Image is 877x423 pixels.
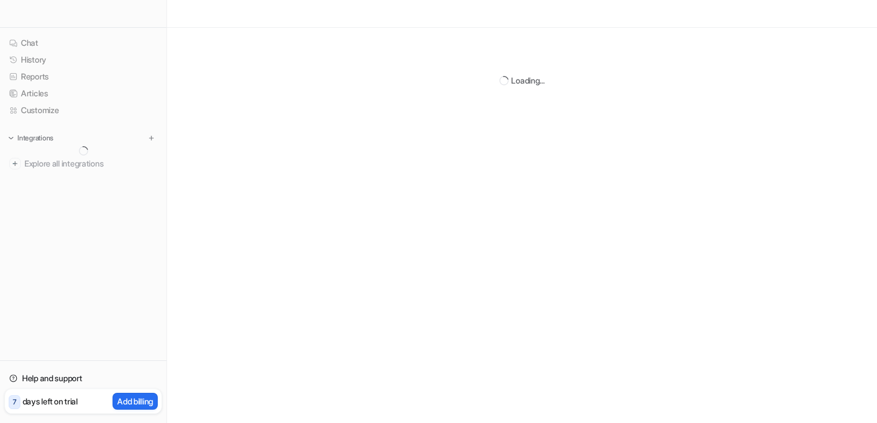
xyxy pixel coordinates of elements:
a: Help and support [5,370,162,386]
a: Articles [5,85,162,102]
p: 7 [13,397,16,407]
div: Loading... [511,74,544,86]
span: Explore all integrations [24,154,157,173]
a: Customize [5,102,162,118]
img: explore all integrations [9,158,21,169]
button: Add billing [113,393,158,410]
p: Add billing [117,395,153,407]
a: Reports [5,68,162,85]
a: Explore all integrations [5,156,162,172]
button: Integrations [5,132,57,144]
img: menu_add.svg [147,134,155,142]
p: Integrations [17,133,53,143]
a: Chat [5,35,162,51]
a: History [5,52,162,68]
img: expand menu [7,134,15,142]
p: days left on trial [23,395,78,407]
